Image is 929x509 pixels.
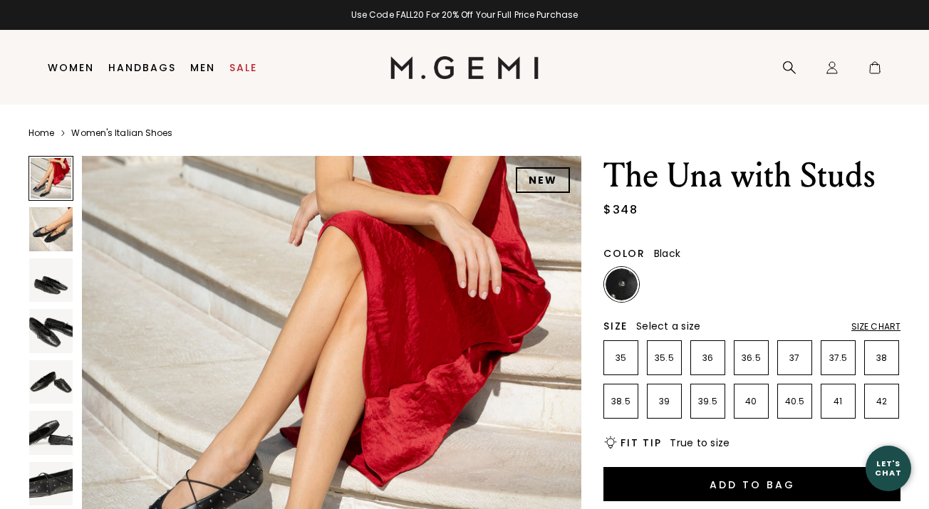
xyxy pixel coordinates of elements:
span: Black [654,246,680,261]
img: The Una with Studs [29,411,73,454]
a: Women's Italian Shoes [71,127,172,139]
img: The Una with Studs [29,462,73,505]
div: Size Chart [851,321,901,332]
p: 37 [778,352,811,364]
button: Add to Bag [603,467,901,501]
a: Handbags [108,62,176,73]
a: Men [190,62,215,73]
h2: Size [603,320,628,332]
p: 42 [865,396,898,407]
p: 38 [865,352,898,364]
div: NEW [516,167,570,193]
p: 39.5 [691,396,725,407]
p: 36.5 [735,352,768,364]
h1: The Una with Studs [603,156,901,196]
p: 37.5 [821,352,855,364]
p: 40.5 [778,396,811,407]
div: $348 [603,201,638,219]
p: 40 [735,396,768,407]
img: The Una with Studs [29,309,73,352]
p: 38.5 [604,396,638,407]
p: 35.5 [648,352,681,364]
a: Women [48,62,94,73]
p: 39 [648,396,681,407]
p: 35 [604,352,638,364]
h2: Fit Tip [621,437,661,448]
img: The Una with Studs [29,258,73,302]
a: Home [28,127,54,139]
span: True to size [670,436,730,450]
p: 36 [691,352,725,364]
img: M.Gemi [390,56,539,79]
h2: Color [603,248,645,259]
img: The Una with Studs [29,207,73,251]
img: Black [606,268,638,300]
div: Let's Chat [866,459,911,477]
span: Select a size [636,319,700,333]
a: Sale [229,62,257,73]
img: The Una with Studs [29,360,73,404]
p: 41 [821,396,855,407]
